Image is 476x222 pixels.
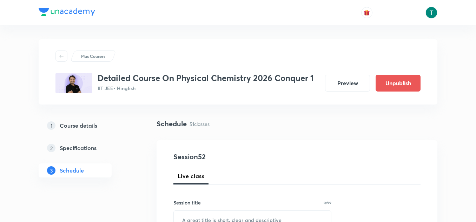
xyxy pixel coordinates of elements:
[60,121,97,130] h5: Course details
[60,166,84,175] h5: Schedule
[47,144,55,152] p: 2
[81,53,105,59] p: Plus Courses
[364,9,370,16] img: avatar
[55,73,92,93] img: 77387298-C25C-4695-B0C0-A46C8AEC1767_plus.png
[47,166,55,175] p: 3
[173,199,201,206] h6: Session title
[376,75,421,92] button: Unpublish
[39,8,95,18] a: Company Logo
[98,73,314,83] h3: Detailed Course On Physical Chemistry 2026 Conquer 1
[178,172,204,180] span: Live class
[361,7,372,18] button: avatar
[325,75,370,92] button: Preview
[60,144,97,152] h5: Specifications
[190,120,210,128] p: 51 classes
[324,201,331,204] p: 0/99
[39,8,95,16] img: Company Logo
[39,119,134,133] a: 1Course details
[98,85,314,92] p: IIT JEE • Hinglish
[47,121,55,130] p: 1
[425,7,437,19] img: Tajvendra Singh
[39,141,134,155] a: 2Specifications
[157,119,187,129] h4: Schedule
[173,152,302,162] h4: Session 52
